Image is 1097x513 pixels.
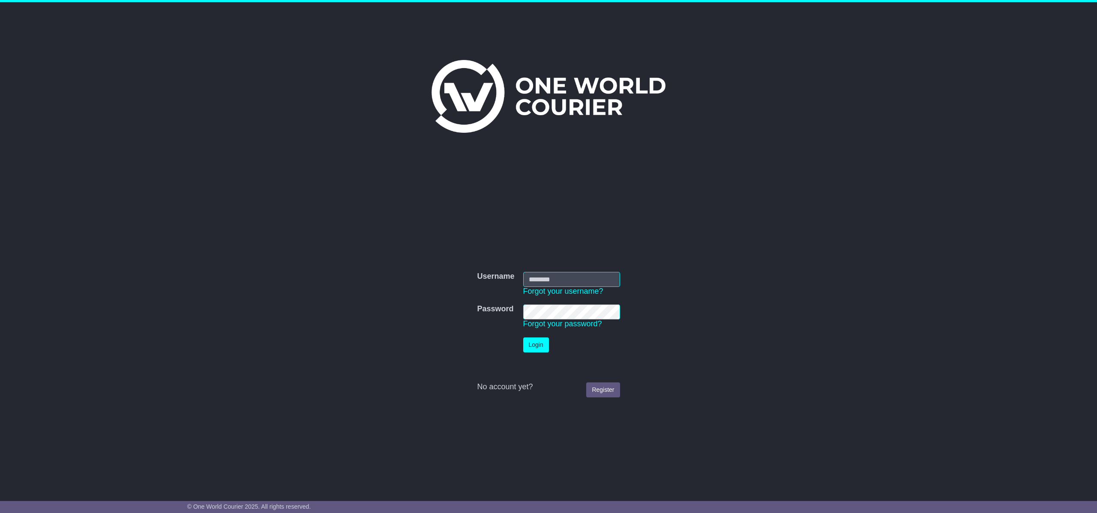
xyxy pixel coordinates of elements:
[477,304,513,314] label: Password
[523,287,603,295] a: Forgot your username?
[523,319,602,328] a: Forgot your password?
[187,503,311,510] span: © One World Courier 2025. All rights reserved.
[432,60,665,133] img: One World
[477,272,514,281] label: Username
[477,382,620,392] div: No account yet?
[586,382,620,397] a: Register
[523,337,549,352] button: Login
